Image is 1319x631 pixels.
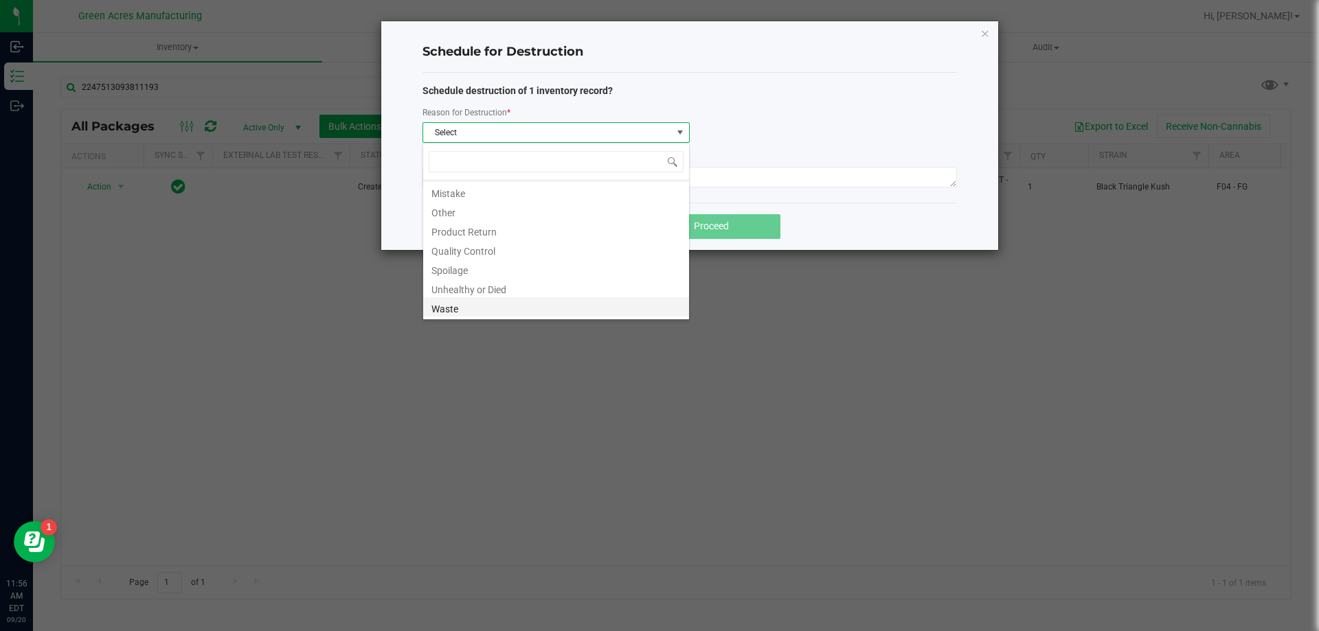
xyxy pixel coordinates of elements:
[422,106,510,119] label: Reason for Destruction
[422,85,613,96] strong: Schedule destruction of 1 inventory record?
[14,521,55,562] iframe: Resource center
[643,214,780,239] button: Proceed
[694,220,729,231] span: Proceed
[423,123,672,142] span: Select
[41,519,57,536] iframe: Resource center unread badge
[422,43,957,61] h4: Schedule for Destruction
